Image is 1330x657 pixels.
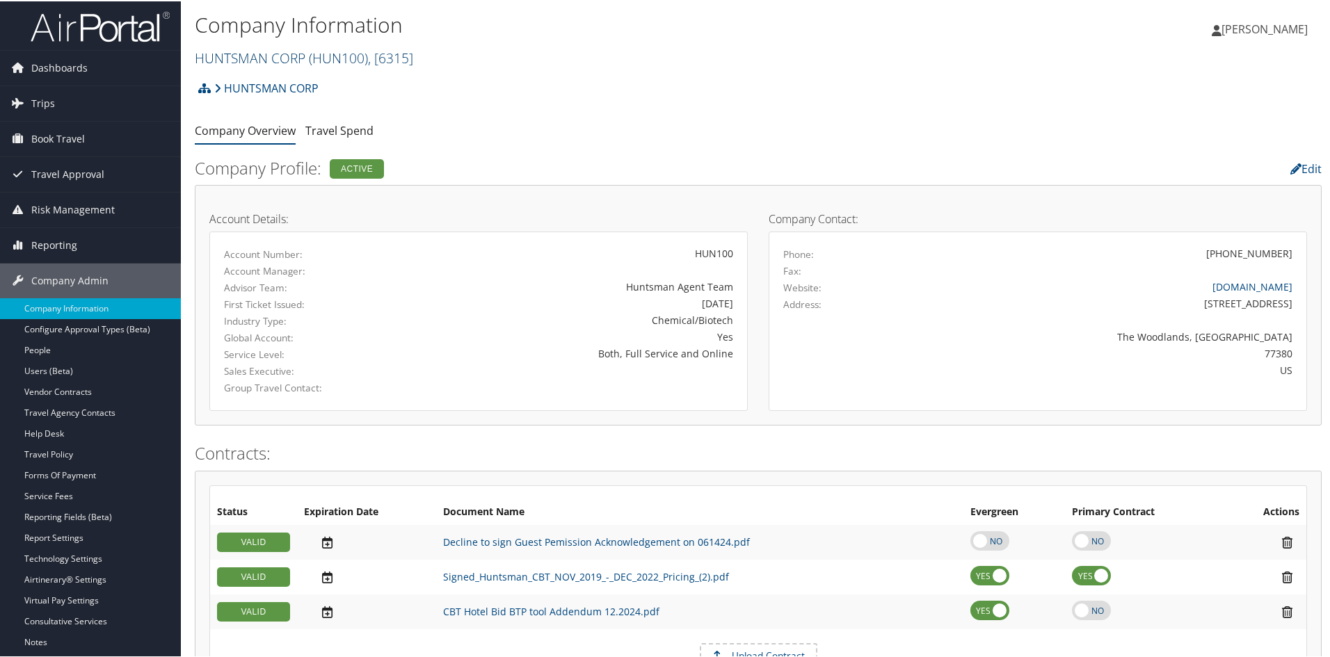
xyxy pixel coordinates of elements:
div: Yes [401,328,733,343]
label: Fax: [783,263,801,277]
th: Evergreen [963,498,1065,524]
div: 77380 [916,345,1293,359]
div: Add/Edit Date [304,534,429,549]
div: Add/Edit Date [304,603,429,618]
a: HUNTSMAN CORP [214,73,319,101]
a: HUNTSMAN CORP [195,47,413,66]
div: The Woodlands, [GEOGRAPHIC_DATA] [916,328,1293,343]
span: Trips [31,85,55,120]
div: Huntsman Agent Team [401,278,733,293]
span: ( HUN100 ) [309,47,368,66]
label: Account Number: [224,246,380,260]
div: HUN100 [401,245,733,259]
h4: Company Contact: [769,212,1307,223]
div: VALID [217,566,290,585]
span: [PERSON_NAME] [1221,20,1308,35]
h1: Company Information [195,9,946,38]
div: [PHONE_NUMBER] [1206,245,1292,259]
span: Reporting [31,227,77,261]
a: [DOMAIN_NAME] [1212,279,1292,292]
span: Travel Approval [31,156,104,190]
span: , [ 6315 ] [368,47,413,66]
i: Remove Contract [1275,603,1299,618]
th: Document Name [436,498,963,524]
div: Active [330,158,384,177]
div: VALID [217,601,290,620]
a: CBT Hotel Bid BTP tool Addendum 12.2024.pdf [443,603,659,617]
h4: Account Details: [209,212,748,223]
label: Group Travel Contact: [224,380,380,394]
label: Sales Executive: [224,363,380,377]
span: Book Travel [31,120,85,155]
h2: Company Profile: [195,155,939,179]
th: Expiration Date [297,498,436,524]
span: Risk Management [31,191,115,226]
label: Phone: [783,246,814,260]
div: Both, Full Service and Online [401,345,733,359]
div: [STREET_ADDRESS] [916,295,1293,309]
th: Primary Contract [1065,498,1224,524]
span: Company Admin [31,262,109,297]
i: Remove Contract [1275,534,1299,549]
label: Service Level: [224,346,380,360]
a: Decline to sign Guest Pemission Acknowledgement on 061424.pdf [443,534,750,547]
div: US [916,362,1293,376]
a: Signed_Huntsman_CBT_NOV_2019_-_DEC_2022_Pricing_(2).pdf [443,569,729,582]
span: Dashboards [31,49,88,84]
th: Status [210,498,297,524]
label: Address: [783,296,822,310]
img: airportal-logo.png [31,9,170,42]
div: Chemical/Biotech [401,311,733,326]
a: Edit [1290,160,1322,175]
a: Travel Spend [305,122,374,137]
label: Industry Type: [224,313,380,327]
div: VALID [217,531,290,551]
div: [DATE] [401,295,733,309]
label: Advisor Team: [224,279,380,293]
th: Actions [1224,498,1306,524]
label: Website: [783,279,822,293]
label: Global Account: [224,330,380,343]
label: First Ticket Issued: [224,296,380,310]
i: Remove Contract [1275,569,1299,583]
h2: Contracts: [195,440,1322,464]
label: Account Manager: [224,263,380,277]
a: [PERSON_NAME] [1212,7,1322,49]
a: Company Overview [195,122,296,137]
div: Add/Edit Date [304,569,429,583]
